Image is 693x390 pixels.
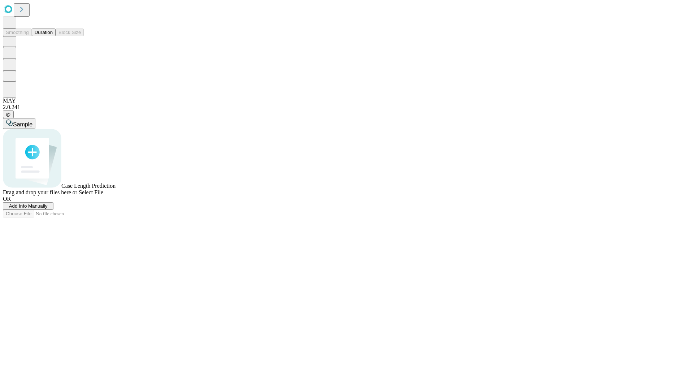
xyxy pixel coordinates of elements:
[3,110,14,118] button: @
[3,97,690,104] div: MAY
[13,121,32,127] span: Sample
[3,104,690,110] div: 2.0.241
[56,29,84,36] button: Block Size
[6,112,11,117] span: @
[61,183,115,189] span: Case Length Prediction
[79,189,103,195] span: Select File
[3,196,11,202] span: OR
[3,202,53,210] button: Add Info Manually
[3,29,32,36] button: Smoothing
[3,189,77,195] span: Drag and drop your files here or
[32,29,56,36] button: Duration
[3,118,35,129] button: Sample
[9,203,48,209] span: Add Info Manually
